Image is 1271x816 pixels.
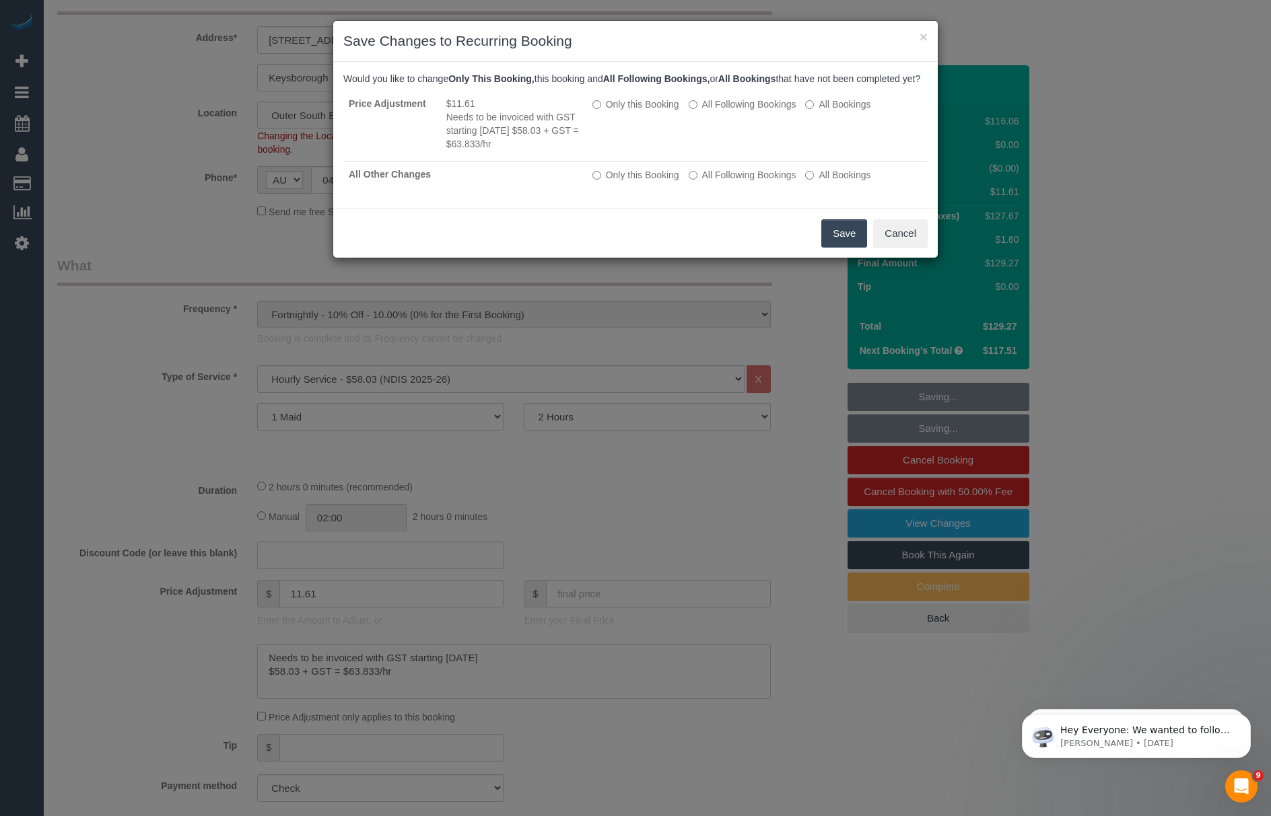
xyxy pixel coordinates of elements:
p: Message from Ellie, sent 6d ago [59,52,232,64]
iframe: Intercom live chat [1225,770,1258,803]
li: Needs to be invoiced with GST starting [DATE] $58.03 + GST = $63.833/hr [446,110,582,151]
label: All other bookings in the series will remain the same. [592,168,679,182]
label: All bookings that have not been completed yet will be changed. [805,98,870,111]
label: All bookings that have not been completed yet will be changed. [805,168,870,182]
input: All Bookings [805,171,814,180]
button: Save [821,219,867,248]
button: × [920,30,928,44]
label: All other bookings in the series will remain the same. [592,98,679,111]
p: Would you like to change this booking and or that have not been completed yet? [343,72,928,85]
input: All Following Bookings [689,100,697,109]
label: This and all the bookings after it will be changed. [689,168,796,182]
span: 9 [1253,770,1264,781]
span: Hey Everyone: We wanted to follow up and let you know we have been closely monitoring the account... [59,39,230,184]
h3: Save Changes to Recurring Booking [343,31,928,51]
input: Only this Booking [592,100,601,109]
strong: Price Adjustment [349,98,426,109]
b: All Following Bookings, [603,73,710,84]
input: All Following Bookings [689,171,697,180]
label: This and all the bookings after it will be changed. [689,98,796,111]
button: Cancel [873,219,928,248]
input: All Bookings [805,100,814,109]
input: Only this Booking [592,171,601,180]
iframe: Intercom notifications message [1002,685,1271,780]
strong: All Other Changes [349,169,431,180]
b: Only This Booking, [448,73,535,84]
li: $11.61 [446,97,582,110]
b: All Bookings [718,73,776,84]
